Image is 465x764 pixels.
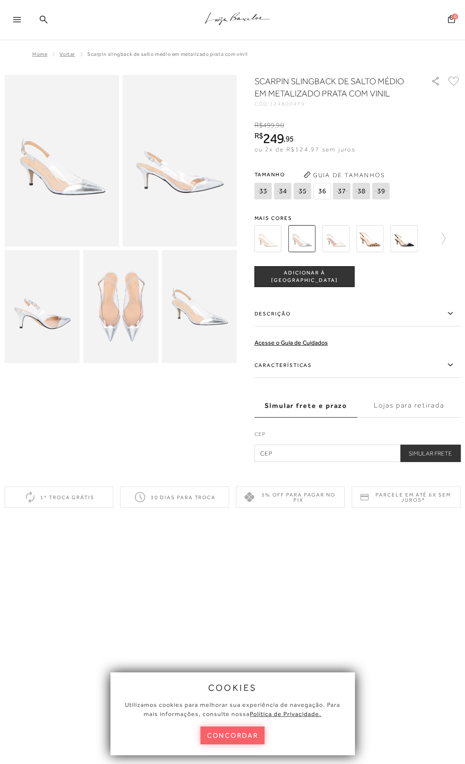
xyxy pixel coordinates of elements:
[162,250,237,363] img: image
[391,225,418,252] img: SCARPIN SLINGBACK SALTO MÉDIO VINIL PRETO
[255,301,461,326] label: Descrição
[32,51,47,57] a: Home
[452,14,458,20] span: 0
[255,225,282,252] img: SCARPIN SLINGBACK DE SALTO MÉDIO EM COURO OFF WHITE COM VINIL
[59,51,75,57] a: Voltar
[236,486,345,508] div: 5% off para pagar no PIX
[122,75,237,247] img: image
[255,394,358,418] label: Simular frete e prazo
[255,121,263,129] i: R$
[263,130,283,146] span: 249
[83,250,158,363] img: image
[352,486,461,508] div: Parcele em até 6x sem juros*
[4,250,79,363] img: image
[372,183,390,199] span: 39
[294,183,311,199] span: 35
[120,486,229,508] div: 30 dias para troca
[270,101,305,107] span: 124800479
[255,132,263,140] i: R$
[255,75,411,99] h1: SCARPIN SLINGBACK DE SALTO MÉDIO EM METALIZADO PRATA COM VINIL
[255,146,355,153] span: ou 2x de R$124,97 sem juros
[255,168,392,181] span: Tamanho
[289,225,316,252] img: SCARPIN SLINGBACK DE SALTO MÉDIO EM METALIZADO PRATA COM VINIL
[263,121,275,129] span: 499
[208,683,257,692] span: cookies
[4,75,119,247] img: image
[255,216,461,221] span: Mais cores
[87,51,248,57] span: SCARPIN SLINGBACK DE SALTO MÉDIO EM METALIZADO PRATA COM VINIL
[445,14,458,26] button: 0
[200,726,265,744] button: concordar
[301,168,388,182] button: Guia de Tamanhos
[255,339,328,346] a: Acesse o Guia de Cuidados
[255,353,461,378] label: Características
[275,121,284,129] i: ,
[255,183,272,199] span: 33
[274,183,292,199] span: 34
[255,266,355,287] button: ADICIONAR À [GEOGRAPHIC_DATA]
[323,225,350,252] img: SCARPIN SLINGBACK SALTO MÉDIO VINIL BRANCO
[313,183,331,199] span: 36
[400,445,461,462] button: Simular Frete
[4,486,113,508] div: 1ª troca grátis
[255,430,461,442] label: CEP
[250,710,321,717] a: Política de Privacidade.
[357,225,384,252] img: SCARPIN SLINGBACK SALTO MÉDIO VINIL ONÇA
[125,701,340,717] span: Utilizamos cookies para melhorar sua experiência de navegação. Para mais informações, consulte nossa
[255,101,422,106] div: CÓD:
[286,134,294,143] span: 95
[255,445,461,462] input: CEP
[255,269,355,284] span: ADICIONAR À [GEOGRAPHIC_DATA]
[276,121,284,129] span: 90
[283,135,293,143] i: ,
[353,183,370,199] span: 38
[333,183,351,199] span: 37
[358,394,461,418] label: Lojas para retirada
